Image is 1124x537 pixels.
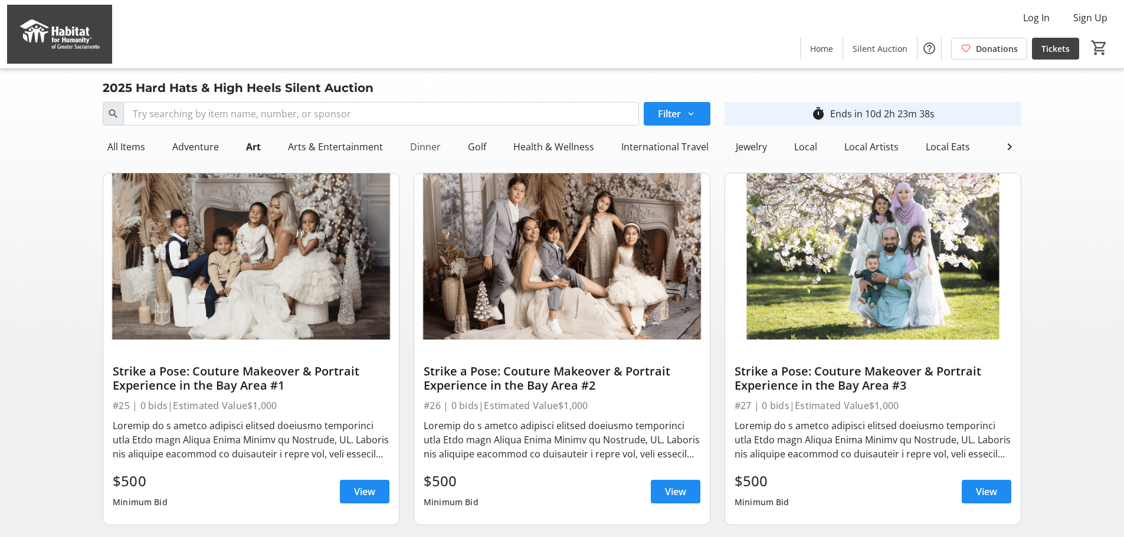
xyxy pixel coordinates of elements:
a: Home [801,38,843,60]
div: Minimum Bid [113,492,168,513]
span: Filter [658,107,681,121]
img: Strike a Pose: Couture Makeover & Portrait Experience in the Bay Area #1 [103,173,399,340]
span: Home [810,42,833,55]
a: Donations [951,38,1027,60]
div: #26 | 0 bids | Estimated Value $1,000 [424,397,700,414]
div: Health & Wellness [509,135,599,159]
div: Adventure [168,135,224,159]
span: Silent Auction [853,42,907,55]
button: Sign Up [1064,8,1117,27]
button: Cart [1089,37,1110,58]
div: Local [789,135,822,159]
span: Tickets [1041,42,1070,55]
mat-icon: timer_outline [811,107,825,121]
img: Strike a Pose: Couture Makeover & Portrait Experience in the Bay Area #2 [414,173,710,340]
div: Minimum Bid [424,492,479,513]
button: Help [917,37,941,60]
div: Jewelry [731,135,772,159]
div: Dinner [405,135,445,159]
div: $500 [424,470,479,492]
a: View [340,480,389,503]
div: Loremip do s ametco adipisci elitsed doeiusmo temporinci utla Etdo magn Aliqua Enima Minimv qu No... [424,419,700,461]
div: Minimum Bid [735,492,789,513]
div: Local Artists [840,135,903,159]
div: #25 | 0 bids | Estimated Value $1,000 [113,397,389,414]
a: View [962,480,1011,503]
div: Strike a Pose: Couture Makeover & Portrait Experience in the Bay Area #1 [113,364,389,393]
div: International Travel [617,135,713,159]
button: Log In [1014,8,1059,27]
div: Loremip do s ametco adipisci elitsed doeiusmo temporinci utla Etdo magn Aliqua Enima Minimv qu No... [735,419,1011,461]
div: Golf [463,135,491,159]
span: View [665,485,686,499]
a: Tickets [1032,38,1079,60]
img: Strike a Pose: Couture Makeover & Portrait Experience in the Bay Area #3 [725,173,1021,340]
input: Try searching by item name, number, or sponsor [123,102,639,126]
div: All Items [103,135,150,159]
div: 2025 Hard Hats & High Heels Silent Auction [96,78,381,97]
span: Sign Up [1073,11,1107,25]
button: Filter [644,102,710,126]
div: Ends in 10d 2h 23m 38s [830,107,935,121]
span: View [354,485,375,499]
span: Log In [1023,11,1050,25]
div: $500 [735,470,789,492]
div: $500 [113,470,168,492]
div: Arts & Entertainment [283,135,388,159]
span: Donations [976,42,1018,55]
a: Silent Auction [843,38,917,60]
div: Art [241,135,266,159]
div: Loremip do s ametco adipisci elitsed doeiusmo temporinci utla Etdo magn Aliqua Enima Minimv qu No... [113,419,389,461]
img: Habitat for Humanity of Greater Sacramento's Logo [7,5,112,64]
div: #27 | 0 bids | Estimated Value $1,000 [735,397,1011,414]
div: Local Eats [921,135,975,159]
div: Strike a Pose: Couture Makeover & Portrait Experience in the Bay Area #3 [735,364,1011,393]
a: View [651,480,700,503]
div: Local Travel [992,135,1054,159]
div: Strike a Pose: Couture Makeover & Portrait Experience in the Bay Area #2 [424,364,700,393]
span: View [976,485,997,499]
